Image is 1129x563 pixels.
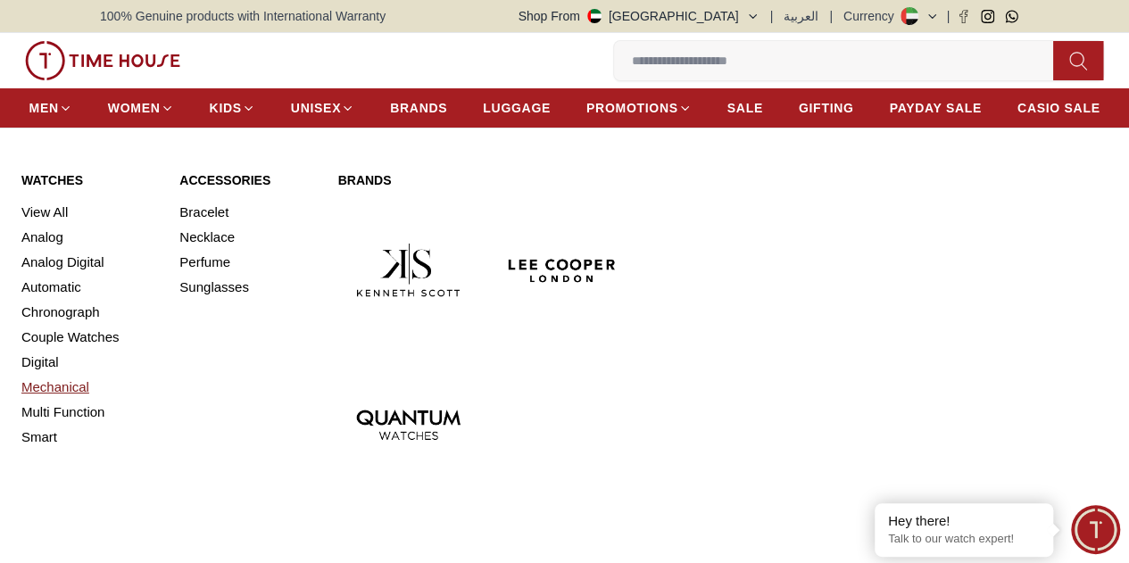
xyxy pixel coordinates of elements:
span: LUGGAGE [483,99,551,117]
a: Whatsapp [1005,10,1018,23]
img: Lee Cooper [493,200,633,340]
img: ... [25,41,180,80]
a: Mechanical [21,375,158,400]
a: Accessories [179,171,316,189]
div: Hey there! [888,512,1040,530]
a: MEN [29,92,72,124]
a: UNISEX [291,92,354,124]
div: Currency [843,7,901,25]
span: | [946,7,950,25]
img: United Arab Emirates [587,9,602,23]
span: WOMEN [108,99,161,117]
a: Couple Watches [21,325,158,350]
a: GIFTING [799,92,854,124]
a: SALE [727,92,763,124]
span: CASIO SALE [1017,99,1100,117]
span: PROMOTIONS [586,99,678,117]
a: Analog Digital [21,250,158,275]
button: العربية [784,7,818,25]
span: | [770,7,774,25]
a: CASIO SALE [1017,92,1100,124]
a: KIDS [210,92,255,124]
a: Instagram [981,10,994,23]
a: Brands [338,171,634,189]
span: 100% Genuine products with International Warranty [100,7,386,25]
button: Shop From[GEOGRAPHIC_DATA] [519,7,760,25]
a: Multi Function [21,400,158,425]
a: View All [21,200,158,225]
a: Facebook [957,10,970,23]
a: Perfume [179,250,316,275]
img: Tornado [493,354,633,494]
a: Bracelet [179,200,316,225]
a: BRANDS [390,92,447,124]
span: PAYDAY SALE [889,99,981,117]
a: Sunglasses [179,275,316,300]
a: Analog [21,225,158,250]
a: PROMOTIONS [586,92,692,124]
a: Necklace [179,225,316,250]
a: LUGGAGE [483,92,551,124]
span: MEN [29,99,59,117]
a: Watches [21,171,158,189]
a: Digital [21,350,158,375]
span: UNISEX [291,99,341,117]
a: Smart [21,425,158,450]
span: | [829,7,833,25]
div: Chat Widget [1071,505,1120,554]
a: Chronograph [21,300,158,325]
a: WOMEN [108,92,174,124]
a: PAYDAY SALE [889,92,981,124]
span: SALE [727,99,763,117]
p: Talk to our watch expert! [888,532,1040,547]
span: BRANDS [390,99,447,117]
span: KIDS [210,99,242,117]
span: GIFTING [799,99,854,117]
img: Quantum [338,354,478,494]
a: Automatic [21,275,158,300]
img: Kenneth Scott [338,200,478,340]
